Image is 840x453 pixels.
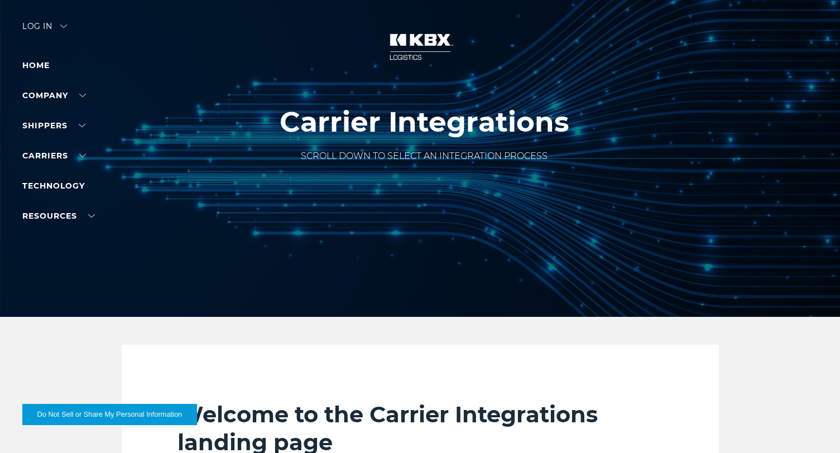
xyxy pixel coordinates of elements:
[22,181,85,191] a: Technology
[22,211,95,221] a: RESOURCES
[22,90,86,100] a: Company
[22,60,50,70] a: Home
[22,151,86,161] a: Carriers
[22,404,197,425] button: Do Not Sell or Share My Personal Information
[378,22,462,71] img: kbx logo
[280,150,569,163] p: SCROLL DOWN TO SELECT AN INTEGRATION PROCESS
[280,106,569,138] h1: Carrier Integrations
[22,22,67,38] div: Log in
[22,121,85,131] a: SHIPPERS
[60,25,67,28] img: arrow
